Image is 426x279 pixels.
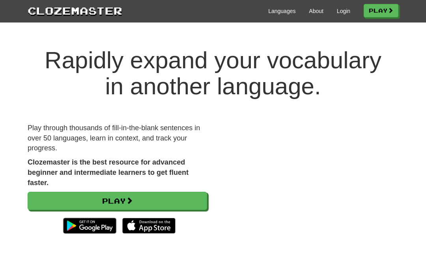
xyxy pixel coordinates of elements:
[268,7,295,15] a: Languages
[122,218,176,234] img: Download_on_the_App_Store_Badge_US-UK_135x40-25178aeef6eb6b83b96f5f2d004eda3bffbb37122de64afbaef7...
[337,7,350,15] a: Login
[28,3,122,18] a: Clozemaster
[28,158,189,186] strong: Clozemaster is the best resource for advanced beginner and intermediate learners to get fluent fa...
[59,214,120,238] img: Get it on Google Play
[364,4,398,17] a: Play
[28,192,207,210] a: Play
[309,7,323,15] a: About
[28,123,207,154] p: Play through thousands of fill-in-the-blank sentences in over 50 languages, learn in context, and...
